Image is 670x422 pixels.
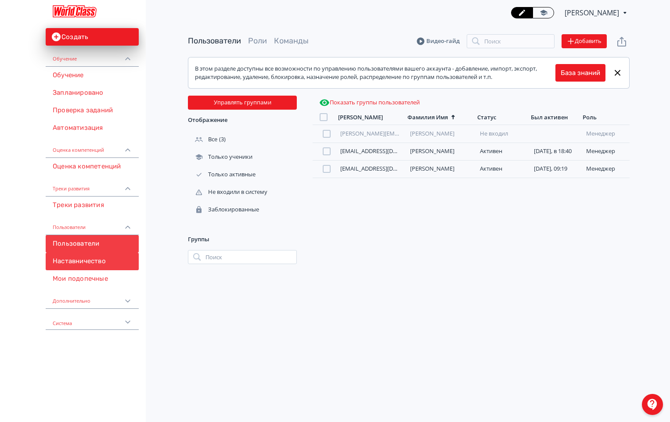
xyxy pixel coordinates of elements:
div: менеджер [586,148,626,155]
div: Все [188,136,219,143]
div: Заблокированные [188,206,261,214]
button: Создать [46,28,139,46]
a: Мои подопечные [46,270,139,288]
a: База знаний [561,68,600,78]
div: Только ученики [188,153,254,161]
img: https://files.teachbase.ru/system/slaveaccount/58999/logo/medium-6f9917d429120bd142006b1e7344022d... [53,5,97,18]
button: Добавить [562,34,607,48]
div: Активен [480,148,525,155]
button: Показать группы пользователей [317,96,421,110]
a: [PERSON_NAME] [410,165,454,172]
a: Команды [274,36,309,46]
div: Треки развития [46,175,139,197]
a: Видео-гайд [417,37,460,46]
a: [PERSON_NAME] [410,147,454,155]
div: Активен [480,165,525,172]
div: Пользователи [46,214,139,235]
div: Система [46,309,139,330]
div: Статус [477,114,496,121]
a: [PERSON_NAME][EMAIL_ADDRESS][DOMAIN_NAME] [340,129,477,137]
div: Группы [188,229,297,250]
a: Треки развития [46,197,139,214]
a: Проверка заданий [46,102,139,119]
a: Обучение [46,67,139,84]
a: Оценка компетенций [46,158,139,175]
span: Екатерина Молчанова [565,7,620,18]
a: [PERSON_NAME] [410,129,454,137]
a: Запланировано [46,84,139,102]
div: менеджер [586,165,626,172]
div: Фамилия Имя [407,114,448,121]
div: [DATE], 09:19 [534,165,579,172]
div: Не входили в систему [188,188,269,196]
div: Был активен [531,114,568,121]
a: Роли [248,36,267,46]
div: [DATE], в 18:40 [534,148,579,155]
a: [EMAIL_ADDRESS][DOMAIN_NAME] [340,165,433,172]
div: Не входил [480,130,525,137]
div: Только активные [188,171,257,179]
div: менеджер [586,130,626,137]
div: Обучение [46,46,139,67]
div: Оценка компетенций [46,137,139,158]
div: [PERSON_NAME] [338,114,383,121]
div: В этом разделе доступны все возможности по управлению пользователями вашего аккаунта - добавление... [195,64,555,82]
div: Роль [583,114,597,121]
a: Автоматизация [46,119,139,137]
div: Дополнительно [46,288,139,309]
div: Отображение [188,110,297,131]
button: База знаний [555,64,605,82]
a: Пользователи [46,235,139,253]
div: (3) [188,131,297,148]
a: [EMAIL_ADDRESS][DOMAIN_NAME] [340,147,433,155]
a: Пользователи [188,36,241,46]
a: Переключиться в режим ученика [533,7,554,18]
svg: Экспорт пользователей файлом [616,36,627,47]
a: Наставничество [46,253,139,270]
button: Управлять группами [188,96,297,110]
